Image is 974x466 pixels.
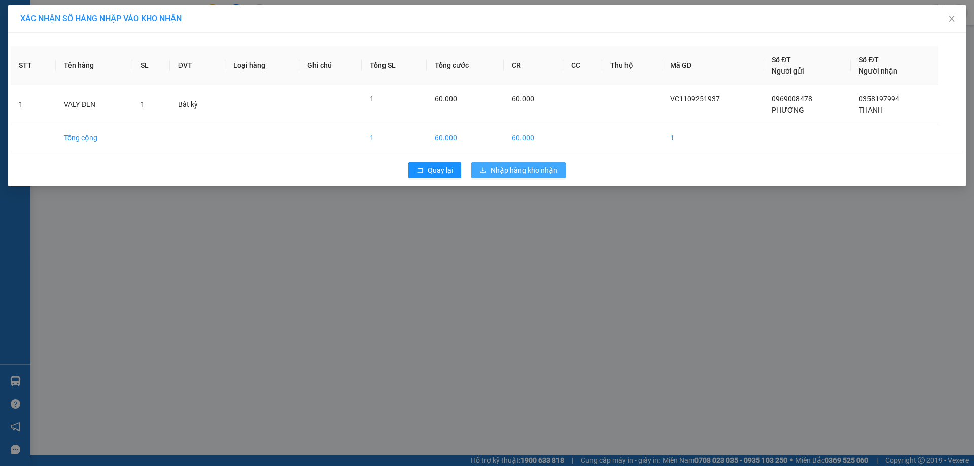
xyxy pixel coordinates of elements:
span: 60.000 [512,95,534,103]
th: CR [504,46,563,85]
span: 0969008478 [772,95,812,103]
td: Tổng cộng [56,124,132,152]
th: STT [11,46,56,85]
th: ĐVT [170,46,225,85]
span: rollback [416,167,424,175]
span: Người gửi [772,67,804,75]
td: 60.000 [504,124,563,152]
th: CC [563,46,602,85]
td: 1 [362,124,427,152]
span: 60.000 [435,95,457,103]
th: Mã GD [662,46,763,85]
button: rollbackQuay lại [408,162,461,178]
span: close [948,15,956,23]
td: VALY ĐEN [56,85,132,124]
th: Ghi chú [299,46,362,85]
span: 1 [370,95,374,103]
span: 1 [141,100,145,109]
span: download [479,167,486,175]
span: VC1109251937 [670,95,720,103]
button: Close [937,5,966,33]
th: Tên hàng [56,46,132,85]
span: XÁC NHẬN SỐ HÀNG NHẬP VÀO KHO NHẬN [20,14,182,23]
td: 1 [11,85,56,124]
span: Số ĐT [772,56,791,64]
span: THANH [859,106,883,114]
th: Loại hàng [225,46,299,85]
span: Người nhận [859,67,897,75]
button: downloadNhập hàng kho nhận [471,162,566,178]
td: 60.000 [427,124,504,152]
span: Nhập hàng kho nhận [491,165,558,176]
th: Thu hộ [602,46,662,85]
td: 1 [662,124,763,152]
td: Bất kỳ [170,85,225,124]
span: Số ĐT [859,56,878,64]
th: Tổng cước [427,46,504,85]
th: SL [132,46,170,85]
span: 0358197994 [859,95,899,103]
span: PHƯƠNG [772,106,804,114]
th: Tổng SL [362,46,427,85]
span: Quay lại [428,165,453,176]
